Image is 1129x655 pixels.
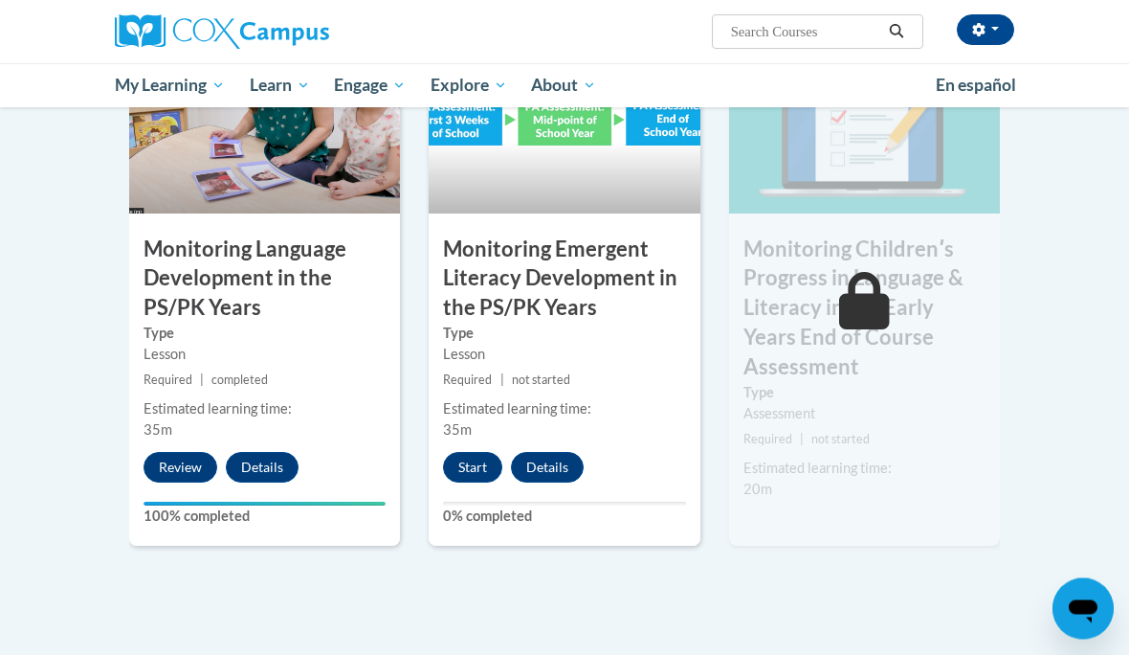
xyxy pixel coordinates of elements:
a: Explore [418,63,520,107]
label: Type [144,324,386,345]
img: Course Image [429,23,699,215]
a: Learn [237,63,322,107]
div: Your progress [144,503,386,507]
h3: Monitoring Emergent Literacy Development in the PS/PK Years [429,236,699,324]
div: Lesson [443,345,685,366]
div: Estimated learning time: [443,399,685,420]
span: not started [811,433,870,447]
img: Course Image [129,23,400,215]
a: About [520,63,609,107]
div: Estimated learning time: [144,399,386,420]
a: Engage [321,63,418,107]
span: 20m [743,482,772,498]
iframe: Button to launch messaging window [1052,578,1114,640]
span: Required [743,433,792,447]
label: 0% completed [443,507,685,528]
span: | [200,373,204,388]
button: Account Settings [957,14,1014,45]
span: | [500,373,504,388]
span: completed [211,373,268,388]
div: Estimated learning time: [743,459,985,480]
span: | [800,433,804,447]
button: Details [511,453,584,484]
span: About [531,74,596,97]
span: Engage [334,74,406,97]
div: Lesson [144,345,386,366]
input: Search Courses [729,20,882,43]
span: En español [936,75,1016,95]
button: Review [144,453,217,484]
a: En español [923,65,1029,105]
label: Type [443,324,685,345]
div: Main menu [100,63,1029,107]
a: My Learning [102,63,237,107]
span: Explore [431,74,507,97]
label: Type [743,383,985,404]
h3: Monitoring Language Development in the PS/PK Years [129,236,400,324]
span: not started [512,373,570,388]
h3: Monitoring Childrenʹs Progress in Language & Literacy in the Early Years End of Course Assessment [729,236,1000,383]
a: Cox Campus [115,14,395,49]
button: Search [882,20,911,43]
div: Assessment [743,404,985,425]
span: My Learning [115,74,225,97]
img: Course Image [729,23,1000,215]
span: 35m [443,422,472,439]
button: Start [443,453,502,484]
span: Learn [250,74,310,97]
button: Details [226,453,299,484]
span: Required [144,373,192,388]
label: 100% completed [144,507,386,528]
span: 35m [144,422,172,439]
img: Cox Campus [115,14,329,49]
span: Required [443,373,492,388]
